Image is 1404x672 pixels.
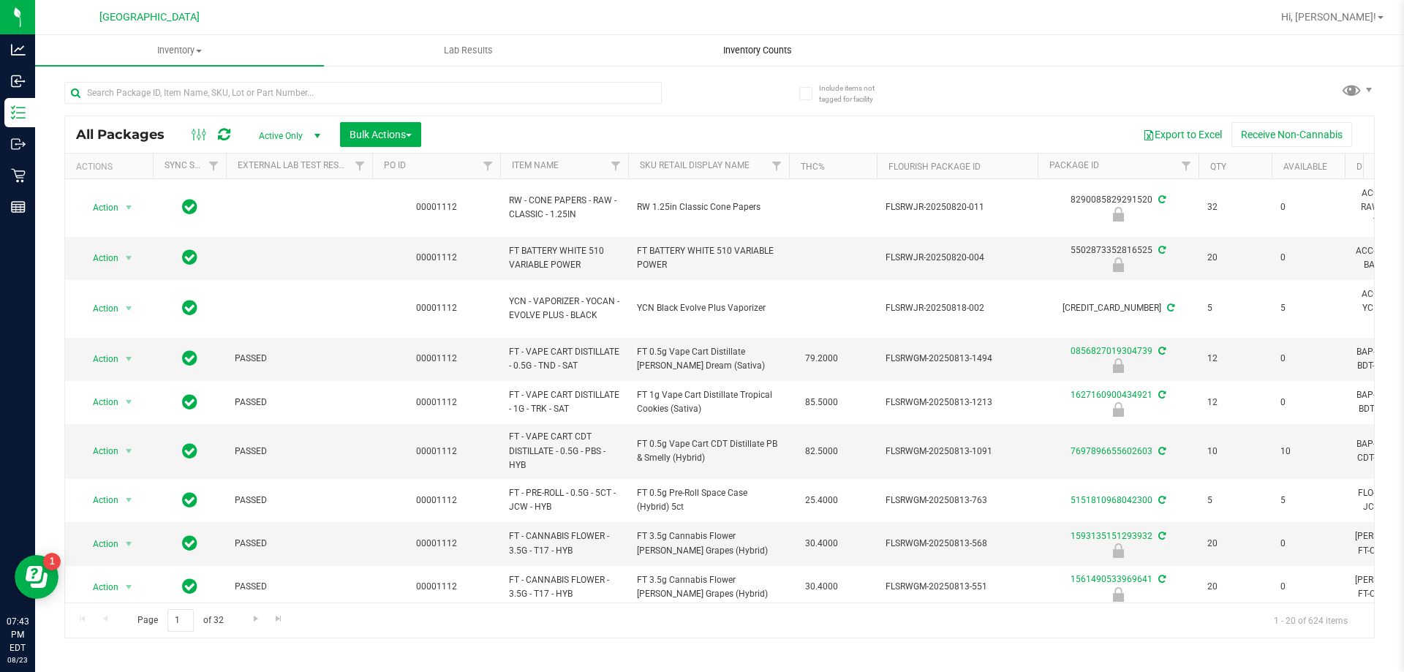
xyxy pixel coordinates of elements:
a: 00001112 [416,397,457,407]
span: FT 0.5g Vape Cart Distillate [PERSON_NAME] Dream (Sativa) [637,345,780,373]
div: 8290085829291520 [1035,193,1201,222]
a: Filter [202,154,226,178]
span: Sync from Compliance System [1156,245,1166,255]
span: 5 [1207,494,1263,507]
span: Page of 32 [125,609,235,632]
a: Lab Results [324,35,613,66]
p: 08/23 [7,654,29,665]
span: select [120,490,138,510]
span: Action [80,441,119,461]
span: Action [80,298,119,319]
a: 1593135151293932 [1071,531,1152,541]
a: 00001112 [416,202,457,212]
span: FLSRWGM-20250813-763 [886,494,1029,507]
div: Actions [76,162,147,172]
span: Action [80,577,119,597]
span: 0 [1280,580,1336,594]
span: In Sync [182,197,197,217]
span: FLSRWJR-20250820-004 [886,251,1029,265]
a: Filter [1174,154,1199,178]
span: 5 [1207,301,1263,315]
span: 5 [1280,301,1336,315]
span: YCN - VAPORIZER - YOCAN - EVOLVE PLUS - BLACK [509,295,619,322]
span: In Sync [182,348,197,369]
span: Include items not tagged for facility [819,83,892,105]
span: 32 [1207,200,1263,214]
span: FT BATTERY WHITE 510 VARIABLE POWER [637,244,780,272]
span: 0 [1280,396,1336,409]
div: Newly Received [1035,257,1201,272]
span: In Sync [182,576,197,597]
span: select [120,441,138,461]
span: FT BATTERY WHITE 510 VARIABLE POWER [509,244,619,272]
span: select [120,534,138,554]
a: Filter [348,154,372,178]
a: 00001112 [416,252,457,263]
span: RW - CONE PAPERS - RAW - CLASSIC - 1.25IN [509,194,619,222]
span: FLSRWGM-20250813-1494 [886,352,1029,366]
a: 00001112 [416,303,457,313]
a: 0856827019304739 [1071,346,1152,356]
p: 07:43 PM EDT [7,615,29,654]
span: FT - VAPE CART DISTILLATE - 1G - TRK - SAT [509,388,619,416]
div: Newly Received [1035,358,1201,373]
iframe: Resource center unread badge [43,553,61,570]
span: In Sync [182,490,197,510]
div: Newly Received [1035,207,1201,222]
span: FT 0.5g Pre-Roll Space Case (Hybrid) 5ct [637,486,780,514]
span: In Sync [182,392,197,412]
span: Action [80,197,119,218]
span: 10 [1207,445,1263,458]
span: Sync from Compliance System [1156,390,1166,400]
a: Filter [476,154,500,178]
span: 85.5000 [798,392,845,413]
span: FT - VAPE CART CDT DISTILLATE - 0.5G - PBS - HYB [509,430,619,472]
span: Action [80,392,119,412]
inline-svg: Reports [11,200,26,214]
a: Item Name [512,160,559,170]
span: 79.2000 [798,348,845,369]
span: Hi, [PERSON_NAME]! [1281,11,1376,23]
a: THC% [801,162,825,172]
a: 00001112 [416,538,457,548]
span: FT 0.5g Vape Cart CDT Distillate PB & Smelly (Hybrid) [637,437,780,465]
span: FLSRWJR-20250820-011 [886,200,1029,214]
button: Export to Excel [1133,122,1231,147]
div: [CREDIT_CARD_NUMBER] [1035,301,1201,315]
span: PASSED [235,396,363,409]
span: FLSRWGM-20250813-1091 [886,445,1029,458]
span: In Sync [182,441,197,461]
span: 0 [1280,352,1336,366]
input: 1 [167,609,194,632]
span: Sync from Compliance System [1156,446,1166,456]
span: 10 [1280,445,1336,458]
a: Sync Status [165,160,221,170]
span: PASSED [235,537,363,551]
span: 1 - 20 of 624 items [1262,609,1359,631]
a: 00001112 [416,353,457,363]
span: FT - VAPE CART DISTILLATE - 0.5G - TND - SAT [509,345,619,373]
a: 1561490533969641 [1071,574,1152,584]
span: FLSRWGM-20250813-568 [886,537,1029,551]
a: Inventory Counts [613,35,902,66]
a: Sku Retail Display Name [640,160,750,170]
span: PASSED [235,445,363,458]
span: 25.4000 [798,490,845,511]
a: Go to the next page [245,609,266,629]
a: 00001112 [416,495,457,505]
a: Go to the last page [268,609,290,629]
span: Sync from Compliance System [1165,303,1174,313]
a: 00001112 [416,581,457,592]
span: Action [80,490,119,510]
a: Filter [604,154,628,178]
div: 5502873352816525 [1035,243,1201,272]
span: Action [80,534,119,554]
span: Sync from Compliance System [1156,531,1166,541]
span: select [120,392,138,412]
a: Package ID [1049,160,1099,170]
inline-svg: Inventory [11,105,26,120]
div: Newly Received [1035,543,1201,558]
span: 5 [1280,494,1336,507]
span: 20 [1207,537,1263,551]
